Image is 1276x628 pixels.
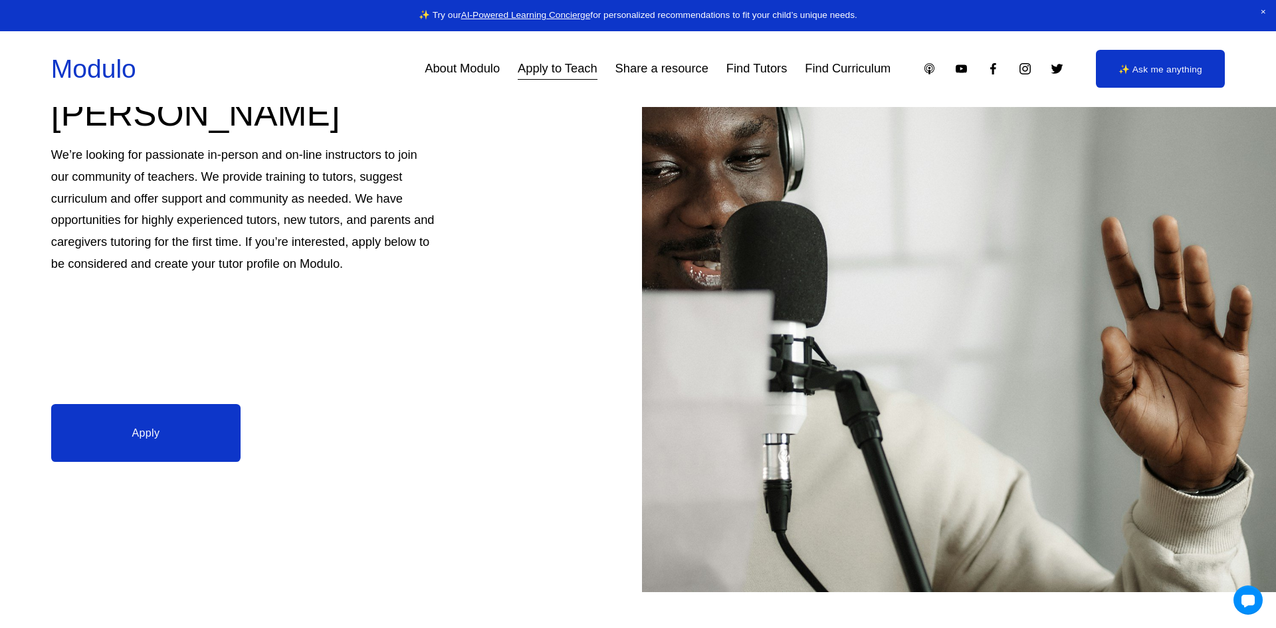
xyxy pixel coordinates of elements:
[615,57,708,82] a: Share a resource
[1096,50,1225,88] a: ✨ Ask me anything
[805,57,891,82] a: Find Curriculum
[425,57,500,82] a: About Modulo
[1050,62,1064,76] a: Twitter
[461,10,591,20] a: AI-Powered Learning Concierge
[954,62,968,76] a: YouTube
[1018,62,1032,76] a: Instagram
[986,62,1000,76] a: Facebook
[726,57,788,82] a: Find Tutors
[51,404,241,462] a: Apply
[922,62,936,76] a: Apple Podcasts
[51,54,136,83] a: Modulo
[518,57,597,82] a: Apply to Teach
[51,144,437,276] p: We’re looking for passionate in-person and on-line instructors to join our community of teachers....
